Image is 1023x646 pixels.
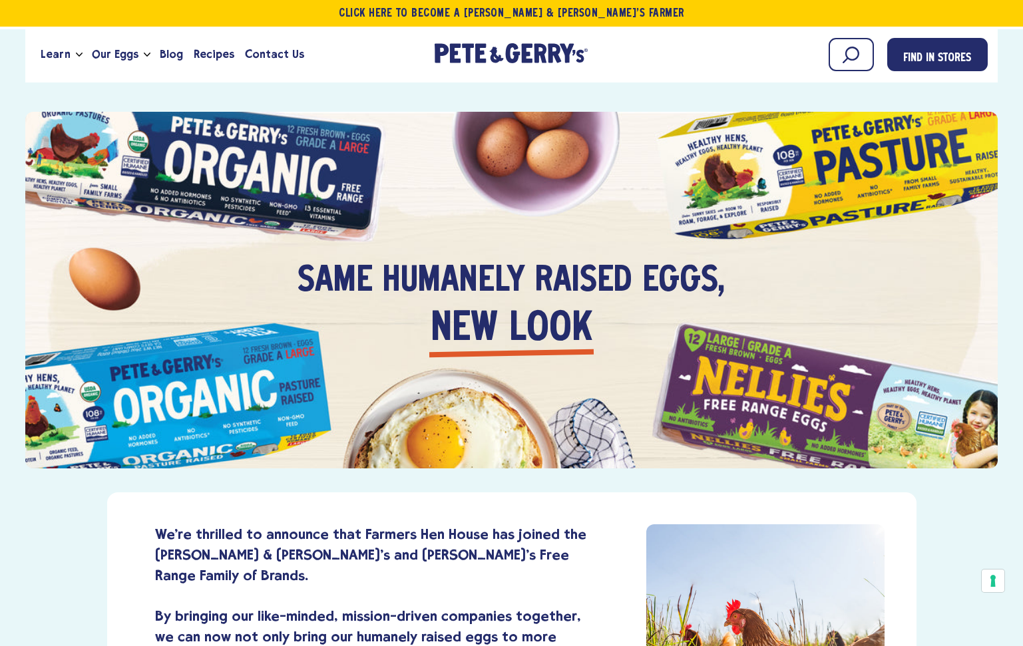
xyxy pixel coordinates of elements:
[87,37,144,73] a: Our Eggs
[144,53,150,57] button: Open the dropdown menu for Our Eggs
[829,38,874,71] input: Search
[76,53,83,57] button: Open the dropdown menu for Learn
[982,569,1004,592] button: Your consent preferences for tracking technologies
[188,37,240,73] a: Recipes
[887,38,988,71] a: Find in Stores
[154,37,188,73] a: Blog
[298,215,725,304] h3: Same humanely raised eggs,
[903,53,971,65] span: Find in Stores
[35,37,75,73] a: Learn
[194,46,234,63] span: Recipes
[245,46,304,63] span: Contact Us
[431,304,592,355] em: new look
[160,46,183,63] span: Blog
[240,37,309,73] a: Contact Us
[92,46,138,63] span: Our Eggs
[41,46,70,63] span: Learn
